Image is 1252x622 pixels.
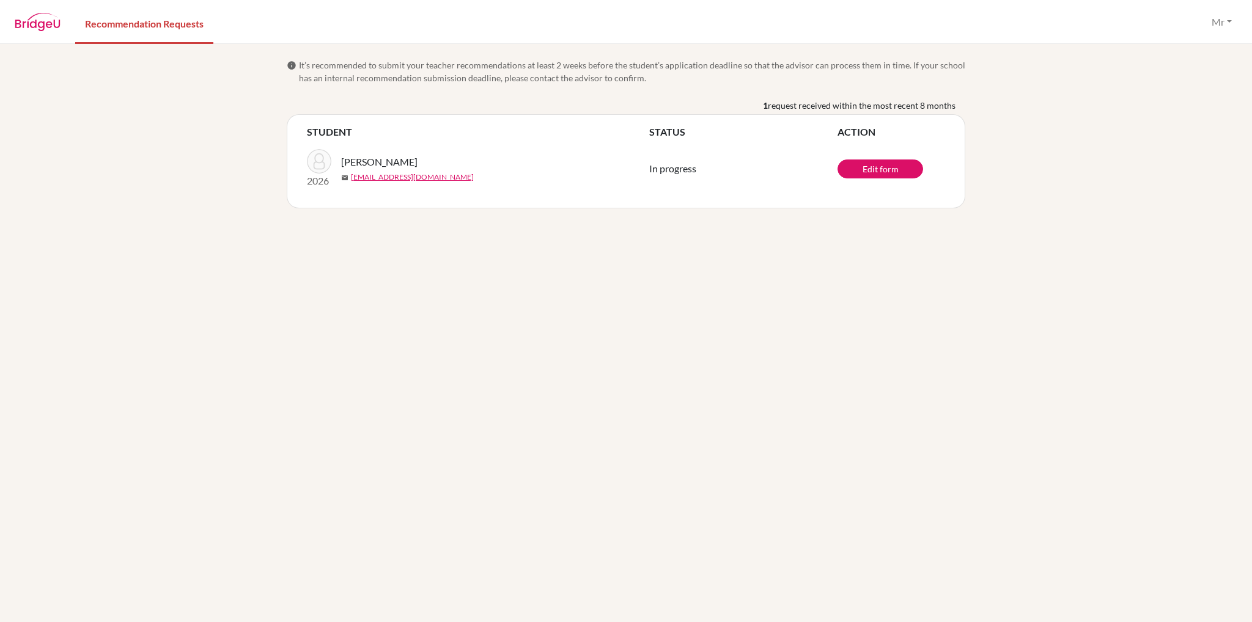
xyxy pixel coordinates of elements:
span: It’s recommended to submit your teacher recommendations at least 2 weeks before the student’s app... [299,59,965,84]
button: Mr [1206,10,1237,34]
p: 2026 [307,174,331,188]
img: BridgeU logo [15,13,61,31]
span: In progress [649,163,696,174]
img: Fairclough, Theo [307,149,331,174]
th: ACTION [838,125,945,139]
a: Edit form [838,159,923,178]
span: [PERSON_NAME] [341,155,418,169]
span: mail [341,174,348,181]
b: 1 [763,99,768,112]
span: request received within the most recent 8 months [768,99,956,112]
a: Recommendation Requests [75,2,213,44]
th: STUDENT [307,125,649,139]
span: info [287,60,296,70]
th: STATUS [649,125,838,139]
a: [EMAIL_ADDRESS][DOMAIN_NAME] [351,172,474,183]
